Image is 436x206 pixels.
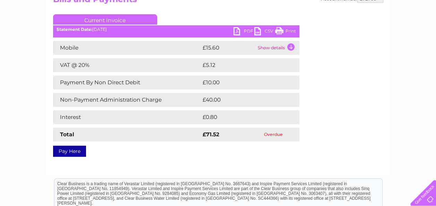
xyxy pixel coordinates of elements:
td: £10.00 [201,76,285,89]
strong: £71.52 [203,131,219,138]
a: Pay Here [53,146,86,157]
b: Statement Date: [57,27,92,32]
td: VAT @ 20% [53,58,201,72]
a: Water [314,29,327,35]
td: £0.80 [201,110,283,124]
a: Current Invoice [53,14,157,25]
td: Show details [256,41,299,55]
a: Blog [376,29,386,35]
a: Log out [413,29,429,35]
td: £15.60 [201,41,256,55]
a: 0333 014 3131 [305,3,353,12]
td: £5.12 [201,58,282,72]
img: logo.png [15,18,51,39]
td: Interest [53,110,201,124]
a: Telecoms [351,29,371,35]
a: Print [275,27,296,37]
a: Contact [390,29,407,35]
td: Payment By Non Direct Debit [53,76,201,89]
div: [DATE] [53,27,299,32]
td: £40.00 [201,93,286,107]
td: Overdue [248,128,299,141]
a: PDF [233,27,254,37]
a: CSV [254,27,275,37]
strong: Total [60,131,74,138]
td: Non-Payment Administration Charge [53,93,201,107]
div: Clear Business is a trading name of Verastar Limited (registered in [GEOGRAPHIC_DATA] No. 3667643... [54,4,382,34]
td: Mobile [53,41,201,55]
a: Energy [331,29,347,35]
